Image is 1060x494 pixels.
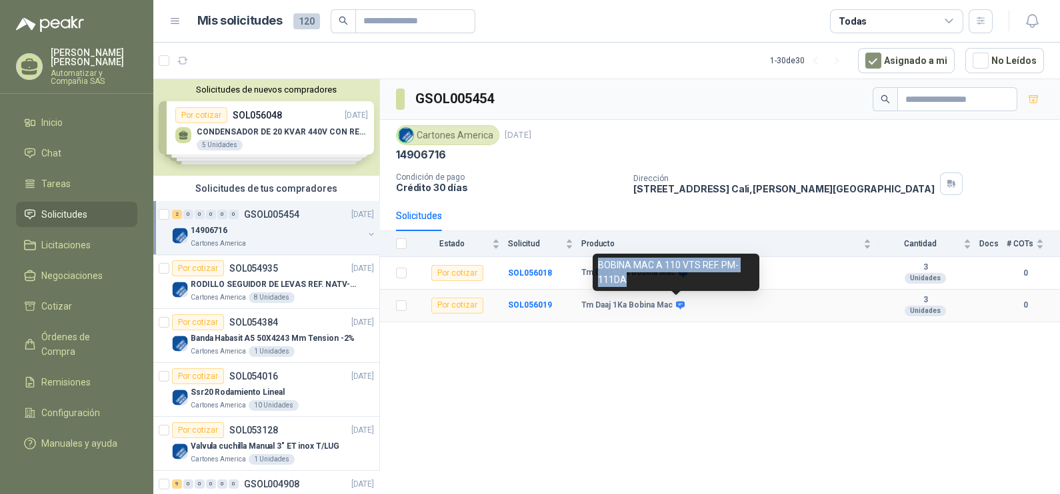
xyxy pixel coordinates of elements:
[396,148,446,162] p: 14906716
[581,300,673,311] b: Tm Daaj 1Ka Bobina Mac
[172,479,182,489] div: 9
[172,368,224,384] div: Por cotizar
[415,231,508,257] th: Estado
[206,210,216,219] div: 0
[249,454,295,465] div: 1 Unidades
[508,268,552,278] a: SOL056018
[229,318,278,327] p: SOL054384
[41,238,91,252] span: Licitaciones
[217,210,227,219] div: 0
[839,14,867,29] div: Todas
[593,254,759,291] div: BOBINA MAC A 110 VTS REF. PM-111DA
[293,13,320,29] span: 120
[858,48,955,73] button: Asignado a mi
[16,400,137,425] a: Configuración
[508,300,552,310] a: SOL056019
[633,174,935,183] p: Dirección
[351,424,374,437] p: [DATE]
[244,479,299,489] p: GSOL004908
[41,299,72,314] span: Cotizar
[1007,299,1044,312] b: 0
[770,50,847,71] div: 1 - 30 de 30
[396,172,623,182] p: Condición de pago
[16,263,137,288] a: Negociaciones
[41,436,117,451] span: Manuales y ayuda
[229,210,239,219] div: 0
[244,210,299,219] p: GSOL005454
[581,231,879,257] th: Producto
[191,278,357,291] p: RODILLO SEGUIDOR DE LEVAS REF. NATV-17-PPA [PERSON_NAME]
[206,479,216,489] div: 0
[229,371,278,381] p: SOL054016
[16,202,137,227] a: Solicitudes
[191,386,285,399] p: Ssr20 Rodamiento Lineal
[16,140,137,166] a: Chat
[1007,231,1060,257] th: # COTs
[195,210,205,219] div: 0
[153,79,379,176] div: Solicitudes de nuevos compradoresPor cotizarSOL056048[DATE] CONDENSADOR DE 20 KVAR 440V CON RESIS...
[172,422,224,438] div: Por cotizar
[191,292,246,303] p: Cartones America
[415,89,496,109] h3: GSOL005454
[16,232,137,258] a: Licitaciones
[172,443,188,459] img: Company Logo
[249,292,295,303] div: 8 Unidades
[505,129,531,142] p: [DATE]
[191,440,339,453] p: Valvula cuchilla Manual 3" ET inox T/LUG
[633,183,935,194] p: [STREET_ADDRESS] Cali , [PERSON_NAME][GEOGRAPHIC_DATA]
[153,417,379,471] a: Por cotizarSOL053128[DATE] Company LogoValvula cuchilla Manual 3" ET inox T/LUGCartones America1 ...
[979,231,1007,257] th: Docs
[905,306,946,316] div: Unidades
[41,176,71,191] span: Tareas
[197,11,283,31] h1: Mis solicitudes
[351,262,374,275] p: [DATE]
[16,294,137,319] a: Cotizar
[172,336,188,352] img: Company Logo
[16,16,84,32] img: Logo peakr
[191,238,246,249] p: Cartones America
[172,260,224,276] div: Por cotizar
[879,262,971,273] b: 3
[396,182,623,193] p: Crédito 30 días
[508,231,581,257] th: Solicitud
[41,330,125,359] span: Órdenes de Compra
[41,207,87,222] span: Solicitudes
[172,314,224,330] div: Por cotizar
[191,454,246,465] p: Cartones America
[191,400,246,411] p: Cartones America
[172,228,188,244] img: Company Logo
[183,210,193,219] div: 0
[879,295,971,306] b: 3
[399,128,413,142] img: Company Logo
[16,431,137,456] a: Manuales y ayuda
[172,210,182,219] div: 2
[339,16,348,25] span: search
[351,208,374,221] p: [DATE]
[881,95,890,104] span: search
[1007,239,1033,248] span: # COTs
[229,264,278,273] p: SOL054935
[51,69,137,85] p: Automatizar y Compañia SAS
[153,176,379,201] div: Solicitudes de tus compradores
[508,239,563,248] span: Solicitud
[16,370,137,395] a: Remisiones
[249,346,295,357] div: 1 Unidades
[16,110,137,135] a: Inicio
[153,309,379,363] a: Por cotizarSOL054384[DATE] Company LogoBanda Habasit A5 50X4243 Mm Tension -2%Cartones America1 U...
[249,400,299,411] div: 10 Unidades
[905,273,946,284] div: Unidades
[41,115,63,130] span: Inicio
[191,346,246,357] p: Cartones America
[41,268,103,283] span: Negociaciones
[153,255,379,309] a: Por cotizarSOL054935[DATE] Company LogoRODILLO SEGUIDOR DE LEVAS REF. NATV-17-PPA [PERSON_NAME]Ca...
[172,206,377,249] a: 2 0 0 0 0 0 GSOL005454[DATE] Company Logo14906716Cartones America
[229,479,239,489] div: 0
[581,268,675,278] b: Tm Daap 1Ka Bobina Mac
[159,85,374,95] button: Solicitudes de nuevos compradores
[351,478,374,491] p: [DATE]
[581,239,861,248] span: Producto
[191,332,355,345] p: Banda Habasit A5 50X4243 Mm Tension -2%
[351,316,374,329] p: [DATE]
